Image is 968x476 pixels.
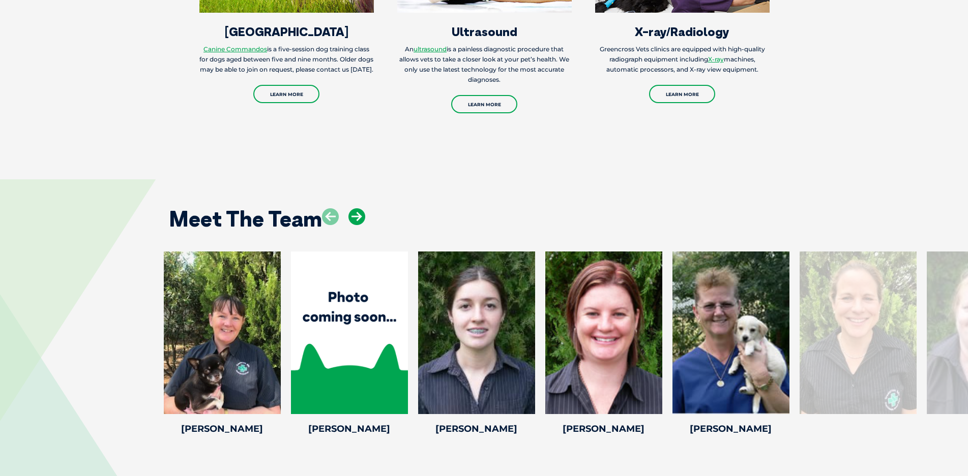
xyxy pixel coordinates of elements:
p: An is a painless diagnostic procedure that allows vets to take a closer look at your pet’s health... [397,44,572,85]
h4: [PERSON_NAME] [164,424,281,433]
a: X-ray [708,55,724,63]
p: is a five-session dog training class for dogs aged between five and nine months. Older dogs may b... [199,44,374,75]
a: Learn More [649,85,715,103]
h4: [PERSON_NAME] [291,424,408,433]
a: Learn More [253,85,319,103]
h4: [PERSON_NAME] [672,424,789,433]
h3: Ultrasound [397,25,572,38]
h4: [PERSON_NAME] [418,424,535,433]
h3: [GEOGRAPHIC_DATA] [199,25,374,38]
h4: [PERSON_NAME] [545,424,662,433]
a: ultrasound [414,45,447,53]
h3: X-ray/Radiology [595,25,770,38]
h2: Meet The Team [169,208,322,230]
p: Greencross Vets clinics are equipped with high-quality radiograph equipment including machines, a... [595,44,770,75]
a: Canine Commandos [203,45,267,53]
a: Learn More [451,95,517,113]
